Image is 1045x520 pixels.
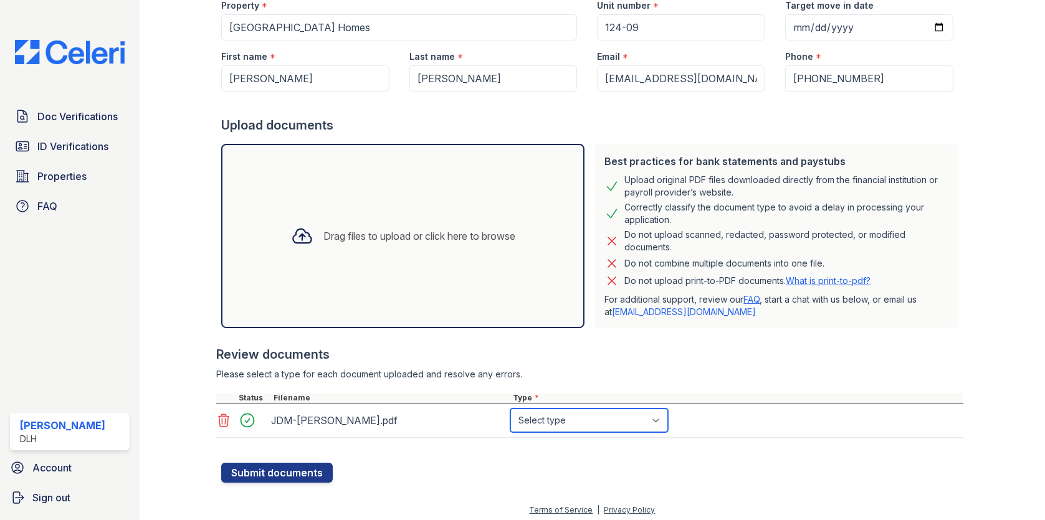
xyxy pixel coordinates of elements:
div: Type [510,393,963,403]
div: Filename [271,393,510,403]
span: Account [32,460,72,475]
a: What is print-to-pdf? [786,275,871,286]
span: ID Verifications [37,139,108,154]
a: Privacy Policy [604,505,655,514]
label: First name [221,50,267,63]
img: CE_Logo_Blue-a8612792a0a2168367f1c8372b55b34899dd931a85d93a1a3d3e32e68fde9ad4.png [5,40,135,64]
p: For additional support, review our , start a chat with us below, or email us at [604,293,948,318]
a: FAQ [10,194,130,219]
label: Phone [785,50,813,63]
div: Drag files to upload or click here to browse [323,229,515,243]
a: Account [5,455,135,480]
div: [PERSON_NAME] [20,418,105,433]
a: Terms of Service [529,505,593,514]
div: JDM-[PERSON_NAME].pdf [271,410,505,430]
a: FAQ [743,294,760,305]
div: Upload documents [221,116,963,134]
span: FAQ [37,199,57,214]
div: Do not upload scanned, redacted, password protected, or modified documents. [624,229,948,253]
div: Upload original PDF files downloaded directly from the financial institution or payroll provider’... [624,174,948,199]
div: Correctly classify the document type to avoid a delay in processing your application. [624,201,948,226]
label: Last name [409,50,455,63]
label: Email [597,50,620,63]
div: Review documents [216,346,963,363]
a: ID Verifications [10,134,130,159]
div: | [597,505,599,514]
span: Doc Verifications [37,109,118,124]
div: Status [236,393,271,403]
a: Doc Verifications [10,104,130,129]
a: Sign out [5,485,135,510]
div: Do not combine multiple documents into one file. [624,256,824,271]
div: Please select a type for each document uploaded and resolve any errors. [216,368,963,381]
div: Best practices for bank statements and paystubs [604,154,948,169]
a: [EMAIL_ADDRESS][DOMAIN_NAME] [612,306,756,317]
a: Properties [10,164,130,189]
p: Do not upload print-to-PDF documents. [624,275,871,287]
span: Sign out [32,490,70,505]
span: Properties [37,169,87,184]
div: DLH [20,433,105,445]
button: Submit documents [221,463,333,483]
